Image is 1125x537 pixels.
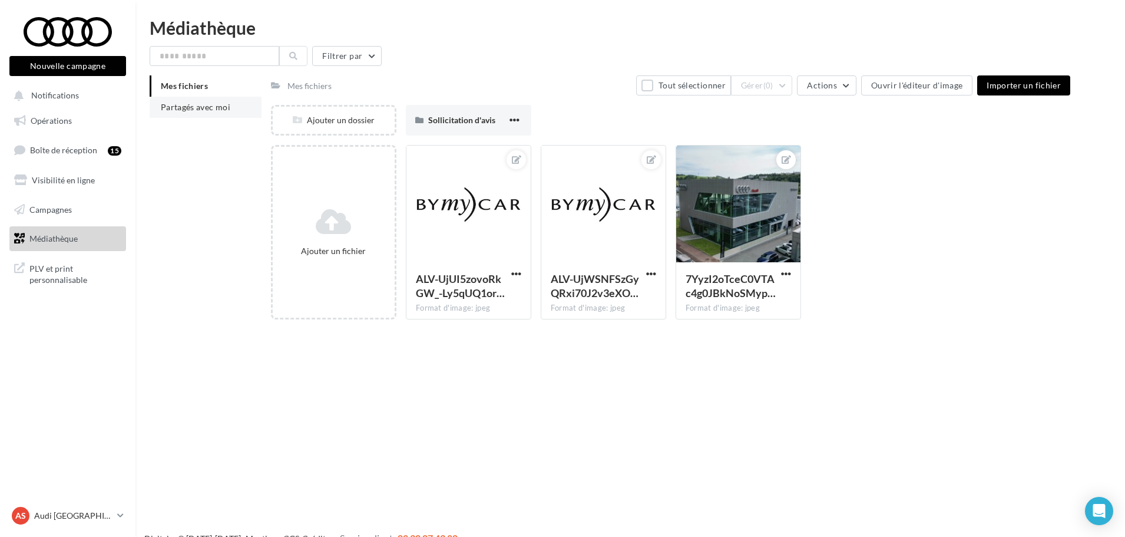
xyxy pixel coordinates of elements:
a: Médiathèque [7,226,128,251]
div: Mes fichiers [287,80,332,92]
span: Campagnes [29,204,72,214]
div: Open Intercom Messenger [1085,497,1113,525]
div: Format d'image: jpeg [686,303,791,314]
span: Mes fichiers [161,81,208,91]
span: (0) [763,81,773,90]
a: Opérations [7,108,128,133]
button: Tout sélectionner [636,75,730,95]
span: Médiathèque [29,233,78,243]
span: ALV-UjWSNFSzGyQRxi70J2v3eXOtsv1L8Tflaavi-sia22Bvfo2o1SUH [551,272,639,299]
button: Filtrer par [312,46,382,66]
span: Opérations [31,116,72,126]
div: Ajouter un fichier [277,245,390,257]
span: PLV et print personnalisable [29,261,121,286]
button: Importer un fichier [977,75,1070,95]
span: Partagés avec moi [161,102,230,112]
span: Actions [807,80,836,90]
div: 15 [108,146,121,156]
span: Visibilité en ligne [32,175,95,185]
span: Notifications [31,91,79,101]
span: Sollicitation d'avis [428,115,495,125]
span: ALV-UjUI5zovoRkGW_-Ly5qUQ1orOgoZ9bL95wtkztIi7tIIjmVeZcK5 [416,272,505,299]
p: Audi [GEOGRAPHIC_DATA] [34,510,113,522]
span: 7YyzI2oTceC0VTAc4g0JBkNoSMypdZ0Z8CRI2XUjcyqnJhPlzR4GDDisRJrDNYBHDL3_XcwF2r860JGJZg=s0 [686,272,776,299]
div: Médiathèque [150,19,1111,37]
span: AS [15,510,26,522]
div: Ajouter un dossier [273,114,395,126]
button: Ouvrir l'éditeur d'image [861,75,972,95]
div: Format d'image: jpeg [416,303,521,314]
button: Gérer(0) [731,75,793,95]
a: Visibilité en ligne [7,168,128,193]
button: Nouvelle campagne [9,56,126,76]
a: PLV et print personnalisable [7,256,128,291]
button: Actions [797,75,856,95]
a: Boîte de réception15 [7,137,128,163]
div: Format d'image: jpeg [551,303,656,314]
a: Campagnes [7,197,128,222]
span: Boîte de réception [30,145,97,155]
span: Importer un fichier [987,80,1061,90]
a: AS Audi [GEOGRAPHIC_DATA] [9,505,126,527]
